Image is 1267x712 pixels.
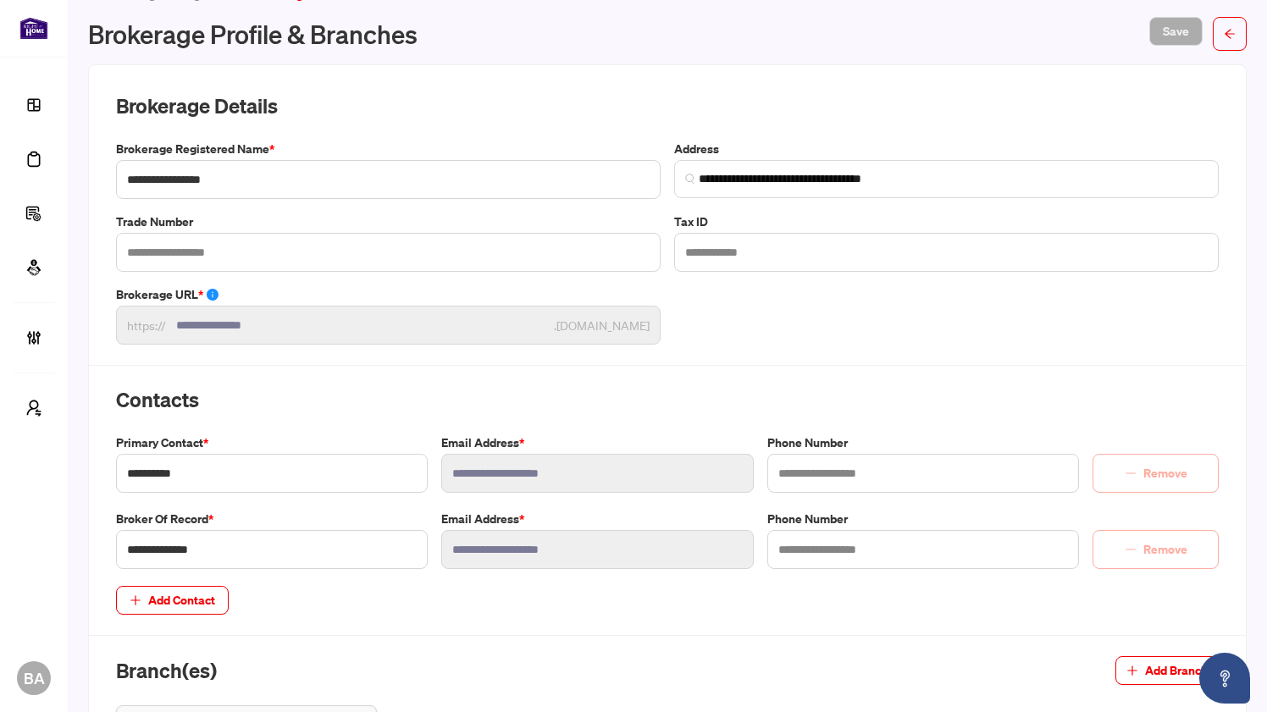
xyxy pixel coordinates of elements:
[127,316,166,334] span: https://
[25,400,42,417] span: user-switch
[24,666,45,690] span: BA
[1093,530,1219,569] button: Remove
[116,433,428,452] label: Primary Contact
[116,285,661,304] label: Brokerage URL
[116,140,661,158] label: Brokerage Registered Name
[1149,17,1203,46] button: Save
[207,289,219,301] span: info-circle
[1093,454,1219,493] button: Remove
[116,386,1219,413] h2: Contacts
[1145,657,1208,684] span: Add Branch
[116,510,428,528] label: Broker of Record
[1115,656,1219,685] button: Add Branch
[767,433,1079,452] label: Phone Number
[1224,28,1236,40] span: arrow-left
[441,433,753,452] label: Email Address
[116,657,217,684] h2: Branch(es)
[554,316,650,334] span: .[DOMAIN_NAME]
[116,92,1219,119] h2: Brokerage Details
[14,18,54,39] img: logo
[1126,665,1138,676] span: plus
[441,510,753,528] label: Email Address
[674,140,1219,158] label: Address
[1199,653,1250,704] button: Open asap
[685,174,695,184] img: search_icon
[88,20,418,47] h1: Brokerage Profile & Branches
[767,510,1079,528] label: Phone Number
[674,212,1219,231] label: Tax ID
[130,594,141,606] span: plus
[116,586,229,615] button: Add Contact
[148,587,215,614] span: Add Contact
[116,212,661,231] label: Trade Number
